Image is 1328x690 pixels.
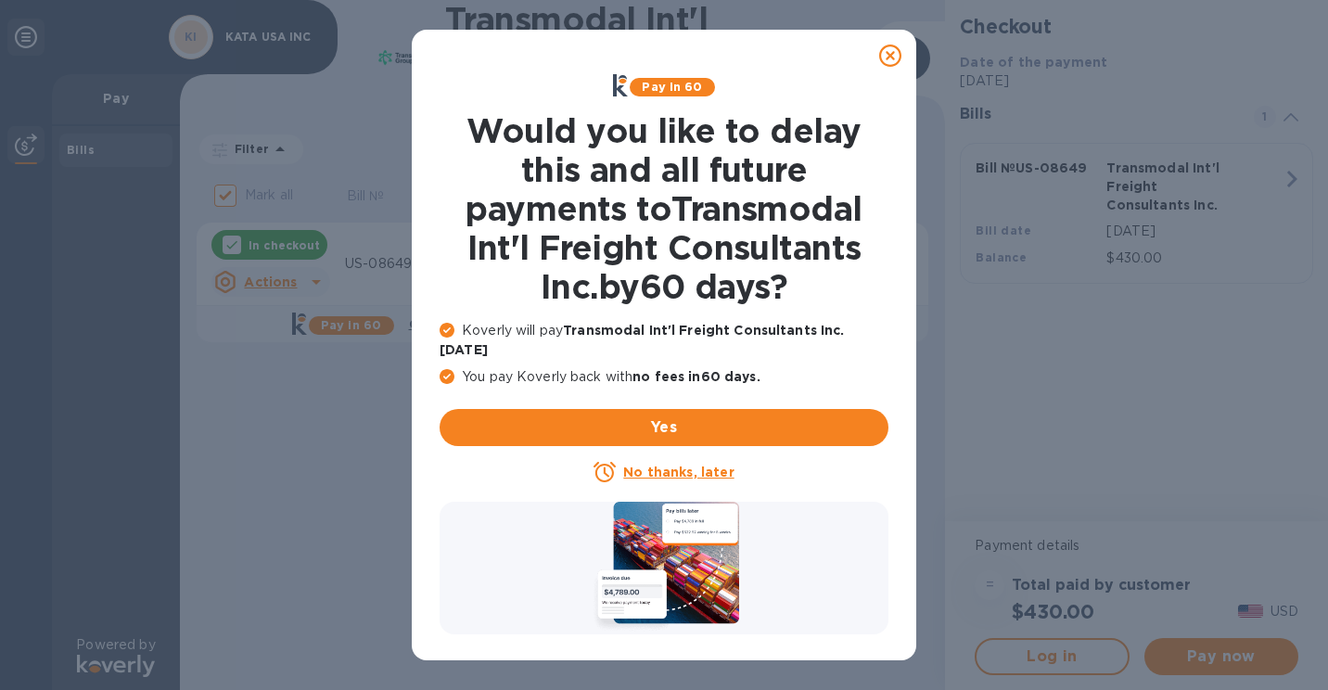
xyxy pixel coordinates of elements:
[440,323,845,357] b: Transmodal Int'l Freight Consultants Inc. [DATE]
[440,367,888,387] p: You pay Koverly back with
[642,80,702,94] b: Pay in 60
[440,409,888,446] button: Yes
[632,369,760,384] b: no fees in 60 days .
[440,111,888,306] h1: Would you like to delay this and all future payments to Transmodal Int'l Freight Consultants Inc....
[440,321,888,360] p: Koverly will pay
[623,465,734,479] u: No thanks, later
[454,416,874,439] span: Yes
